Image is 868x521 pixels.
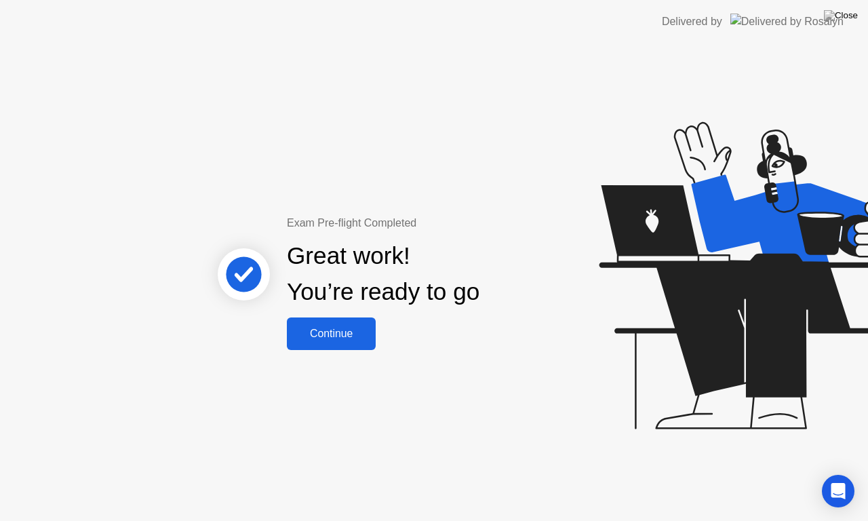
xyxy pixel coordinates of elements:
div: Continue [291,328,372,340]
img: Delivered by Rosalyn [730,14,844,29]
div: Exam Pre-flight Completed [287,215,567,231]
img: Close [824,10,858,21]
div: Delivered by [662,14,722,30]
button: Continue [287,317,376,350]
div: Great work! You’re ready to go [287,238,479,310]
div: Open Intercom Messenger [822,475,854,507]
